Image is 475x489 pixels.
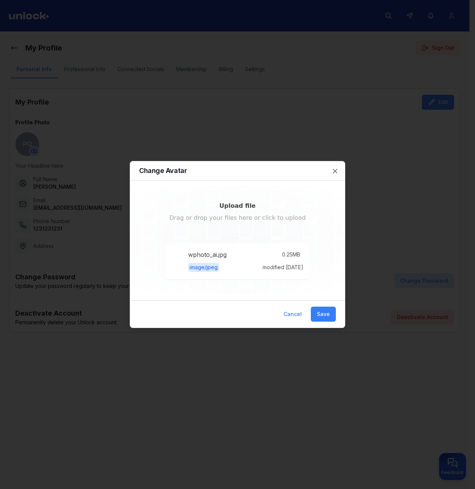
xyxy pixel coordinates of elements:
[263,264,303,271] p: modified [DATE]
[188,250,227,259] p: wphoto_ai.jpg
[220,201,256,210] p: Upload file
[279,249,303,260] p: 0.25 MB
[169,213,306,222] p: Drag or drop your files here or click to upload
[188,263,219,272] p: image/jpeg
[311,307,336,322] button: Save
[139,167,336,174] h2: Change Avatar
[278,307,308,322] button: Cancel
